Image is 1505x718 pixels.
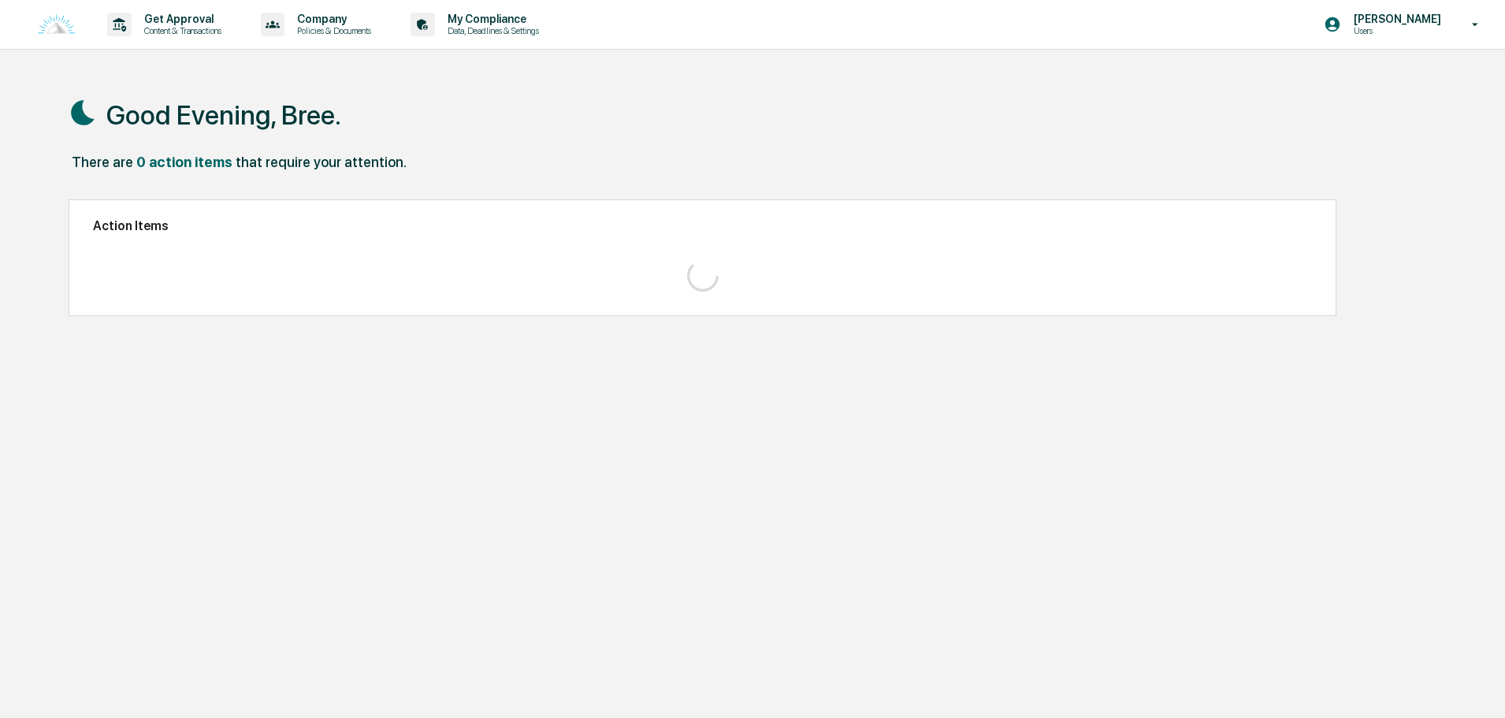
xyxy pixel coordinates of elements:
[132,25,229,36] p: Content & Transactions
[236,154,407,170] div: that require your attention.
[72,154,133,170] div: There are
[435,25,547,36] p: Data, Deadlines & Settings
[106,99,341,131] h1: Good Evening, Bree.
[132,13,229,25] p: Get Approval
[1341,13,1449,25] p: [PERSON_NAME]
[284,25,379,36] p: Policies & Documents
[136,154,232,170] div: 0 action items
[435,13,547,25] p: My Compliance
[284,13,379,25] p: Company
[1341,25,1449,36] p: Users
[93,218,1312,233] h2: Action Items
[38,14,76,35] img: logo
